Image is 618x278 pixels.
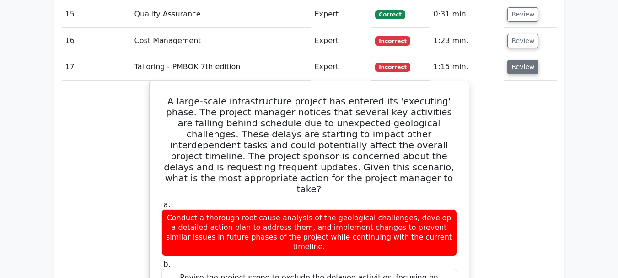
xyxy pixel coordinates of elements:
td: Tailoring - PMBOK 7th edition [131,54,311,80]
td: 16 [62,28,131,54]
td: 15 [62,1,131,27]
span: a. [164,200,171,209]
span: Incorrect [375,63,410,72]
span: Correct [375,10,405,19]
span: Incorrect [375,36,410,45]
td: 0:31 min. [430,1,504,27]
td: 1:15 min. [430,54,504,80]
td: Cost Management [131,28,311,54]
button: Review [507,60,538,74]
td: Expert [311,54,371,80]
button: Review [507,34,538,48]
h5: A large-scale infrastructure project has entered its 'executing' phase. The project manager notic... [161,96,458,195]
td: 17 [62,54,131,80]
td: Expert [311,1,371,27]
span: b. [164,260,171,268]
td: Expert [311,28,371,54]
button: Review [507,7,538,22]
div: Conduct a thorough root cause analysis of the geological challenges, develop a detailed action pl... [161,209,457,256]
td: 1:23 min. [430,28,504,54]
td: Quality Assurance [131,1,311,27]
